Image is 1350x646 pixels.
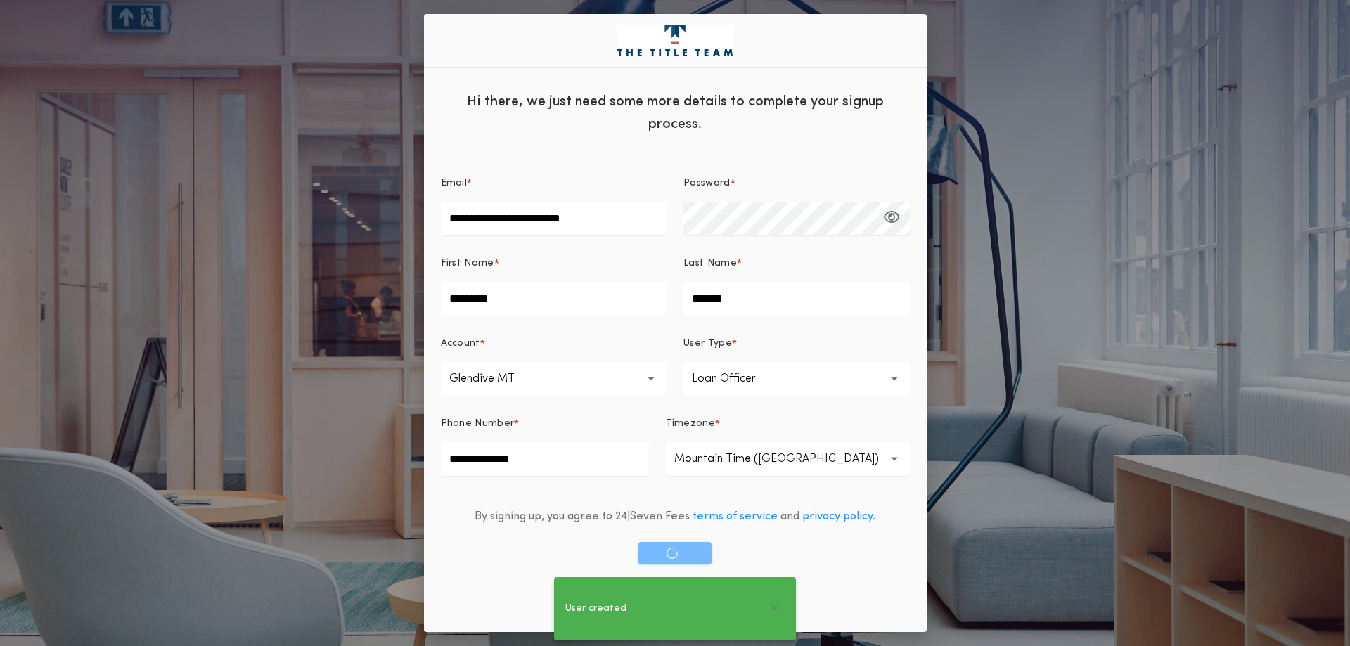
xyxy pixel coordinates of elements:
[693,511,778,522] a: terms of service
[802,511,875,522] a: privacy policy.
[683,176,731,190] p: Password
[674,451,901,467] p: Mountain Time ([GEOGRAPHIC_DATA])
[441,257,494,271] p: First Name
[617,25,733,56] img: logo
[441,442,649,476] input: Phone Number*
[441,176,468,190] p: Email
[441,362,667,396] button: Glendive MT
[692,370,778,387] p: Loan Officer
[475,508,875,525] div: By signing up, you agree to 24|Seven Fees and
[441,417,515,431] p: Phone Number
[565,601,626,616] span: User created
[683,337,732,351] p: User Type
[441,337,480,351] p: Account
[884,202,900,235] button: Password*
[441,282,667,316] input: First Name*
[666,442,910,476] button: Mountain Time ([GEOGRAPHIC_DATA])
[441,202,667,235] input: Email*
[683,202,910,235] input: Password*
[424,79,927,143] div: Hi there, we just need some more details to complete your signup process.
[449,370,537,387] p: Glendive MT
[683,362,910,396] button: Loan Officer
[666,417,716,431] p: Timezone
[683,257,737,271] p: Last Name
[683,282,910,316] input: Last Name*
